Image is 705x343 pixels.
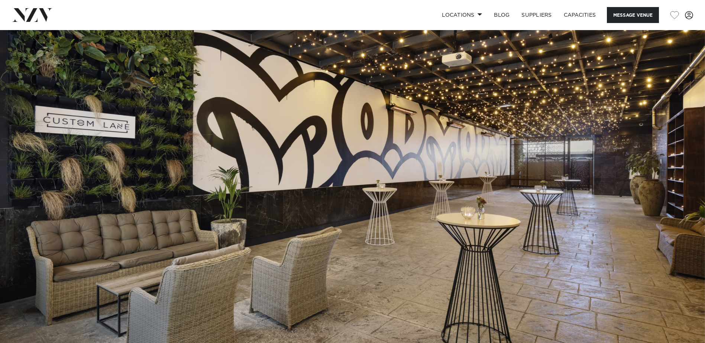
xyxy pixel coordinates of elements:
[515,7,557,23] a: SUPPLIERS
[607,7,659,23] button: Message Venue
[12,8,52,22] img: nzv-logo.png
[488,7,515,23] a: BLOG
[436,7,488,23] a: Locations
[558,7,602,23] a: Capacities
